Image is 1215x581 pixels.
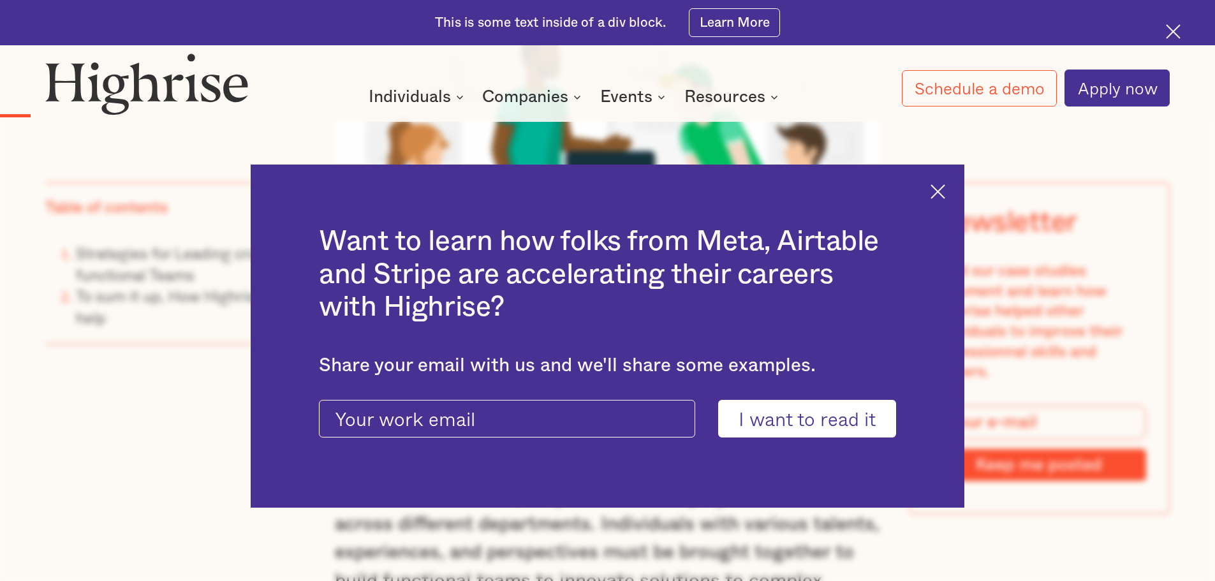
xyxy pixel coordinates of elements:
div: Resources [684,89,782,105]
input: I want to read it [718,400,896,438]
a: Apply now [1064,70,1170,107]
div: Companies [482,89,585,105]
div: Individuals [369,89,468,105]
div: Events [600,89,652,105]
img: Cross icon [931,184,945,199]
img: Highrise logo [45,53,248,114]
input: Your work email [319,400,695,438]
a: Learn More [689,8,780,37]
img: Cross icon [1166,24,1181,39]
div: Events [600,89,669,105]
div: Companies [482,89,568,105]
form: current-ascender-blog-article-modal-form [319,400,896,438]
div: Individuals [369,89,451,105]
div: This is some text inside of a div block. [435,14,666,32]
div: Share your email with us and we'll share some examples. [319,355,896,377]
h2: Want to learn how folks from Meta, Airtable and Stripe are accelerating their careers with Highrise? [319,225,896,324]
a: Schedule a demo [902,70,1057,107]
div: Resources [684,89,765,105]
